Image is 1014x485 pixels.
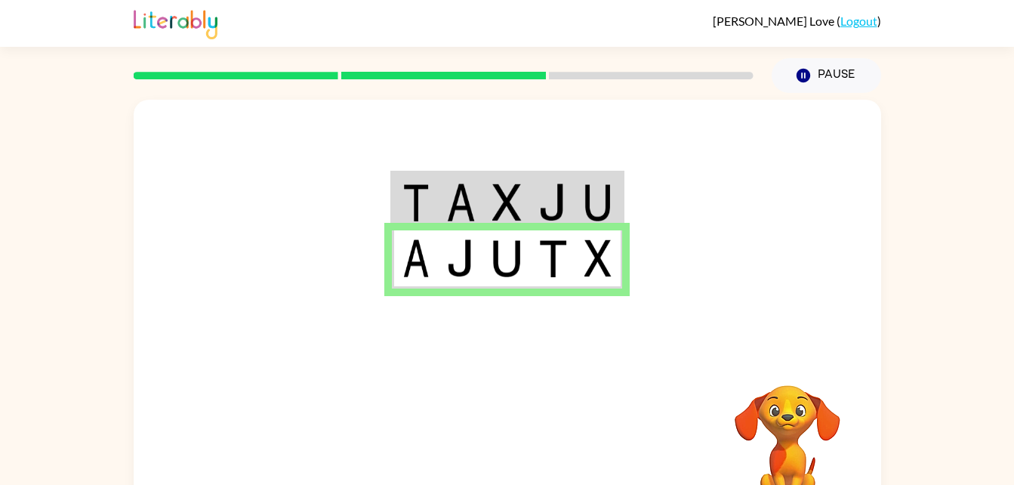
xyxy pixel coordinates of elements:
[402,184,430,221] img: t
[713,14,837,28] span: [PERSON_NAME] Love
[772,58,881,93] button: Pause
[402,239,430,277] img: a
[492,239,521,277] img: u
[446,239,475,277] img: j
[492,184,521,221] img: x
[538,239,567,277] img: t
[538,184,567,221] img: j
[584,184,612,221] img: u
[446,184,475,221] img: a
[713,14,881,28] div: ( )
[584,239,612,277] img: x
[134,6,217,39] img: Literably
[840,14,877,28] a: Logout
